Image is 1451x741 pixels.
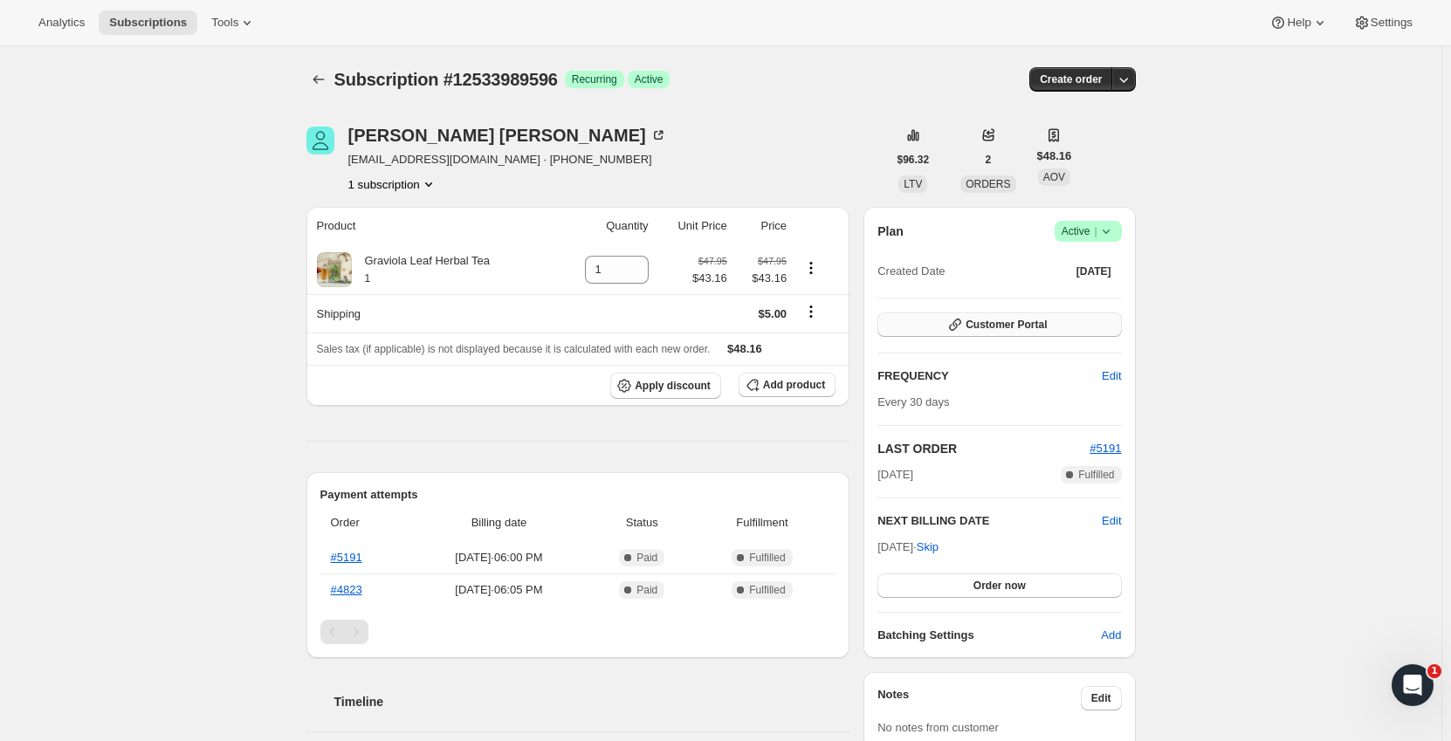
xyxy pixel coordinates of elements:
[331,551,362,564] a: #5191
[352,252,491,287] div: Graviola Leaf Herbal Tea
[738,270,787,287] span: $43.16
[877,627,1101,644] h6: Batching Settings
[732,207,792,245] th: Price
[1081,686,1122,710] button: Edit
[201,10,266,35] button: Tools
[1091,362,1131,390] button: Edit
[38,16,85,30] span: Analytics
[966,178,1010,190] span: ORDERS
[897,153,930,167] span: $96.32
[877,263,945,280] span: Created Date
[572,72,617,86] span: Recurring
[413,514,585,532] span: Billing date
[966,318,1047,332] span: Customer Portal
[758,256,787,266] small: $47.95
[555,207,653,245] th: Quantity
[320,486,836,504] h2: Payment attempts
[109,16,187,30] span: Subscriptions
[28,10,95,35] button: Analytics
[1037,148,1072,165] span: $48.16
[306,207,556,245] th: Product
[610,373,721,399] button: Apply discount
[797,302,825,321] button: Shipping actions
[877,686,1081,710] h3: Notes
[348,175,437,193] button: Product actions
[877,223,904,240] h2: Plan
[749,551,785,565] span: Fulfilled
[1102,367,1121,385] span: Edit
[348,127,667,144] div: [PERSON_NAME] [PERSON_NAME]
[763,378,825,392] span: Add product
[1029,67,1112,92] button: Create order
[320,504,409,542] th: Order
[759,307,787,320] span: $5.00
[986,153,992,167] span: 2
[334,693,850,710] h2: Timeline
[413,581,585,599] span: [DATE] · 06:05 PM
[1343,10,1423,35] button: Settings
[635,379,711,393] span: Apply discount
[1078,468,1114,482] span: Fulfilled
[306,294,556,333] th: Shipping
[975,148,1002,172] button: 2
[917,539,939,556] span: Skip
[1066,259,1122,284] button: [DATE]
[739,373,836,397] button: Add product
[334,70,558,89] span: Subscription #12533989596
[1090,621,1131,649] button: Add
[906,533,949,561] button: Skip
[692,270,727,287] span: $43.16
[727,342,762,355] span: $48.16
[887,148,940,172] button: $96.32
[306,127,334,154] span: Marilou Shaffer
[348,151,667,168] span: [EMAIL_ADDRESS][DOMAIN_NAME] · [PHONE_NUMBER]
[317,252,352,287] img: product img
[749,583,785,597] span: Fulfilled
[320,620,836,644] nav: Pagination
[1102,512,1121,530] button: Edit
[973,579,1026,593] span: Order now
[211,16,238,30] span: Tools
[1090,442,1121,455] a: #5191
[1094,224,1097,238] span: |
[99,10,197,35] button: Subscriptions
[877,312,1121,337] button: Customer Portal
[1043,171,1065,183] span: AOV
[698,256,727,266] small: $47.95
[1076,264,1111,278] span: [DATE]
[797,258,825,278] button: Product actions
[595,514,689,532] span: Status
[904,178,922,190] span: LTV
[877,540,939,553] span: [DATE] ·
[636,551,657,565] span: Paid
[317,343,711,355] span: Sales tax (if applicable) is not displayed because it is calculated with each new order.
[1101,627,1121,644] span: Add
[1040,72,1102,86] span: Create order
[654,207,732,245] th: Unit Price
[877,512,1102,530] h2: NEXT BILLING DATE
[877,721,999,734] span: No notes from customer
[699,514,825,532] span: Fulfillment
[877,440,1090,457] h2: LAST ORDER
[1090,440,1121,457] button: #5191
[877,466,913,484] span: [DATE]
[1287,16,1310,30] span: Help
[1091,691,1111,705] span: Edit
[1062,223,1115,240] span: Active
[635,72,664,86] span: Active
[636,583,657,597] span: Paid
[877,573,1121,598] button: Order now
[1371,16,1413,30] span: Settings
[331,583,362,596] a: #4823
[1427,664,1441,678] span: 1
[877,395,949,408] span: Every 30 days
[306,67,331,92] button: Subscriptions
[413,549,585,566] span: [DATE] · 06:00 PM
[1392,664,1434,706] iframe: Intercom live chat
[1259,10,1338,35] button: Help
[877,367,1102,385] h2: FREQUENCY
[365,272,371,285] small: 1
